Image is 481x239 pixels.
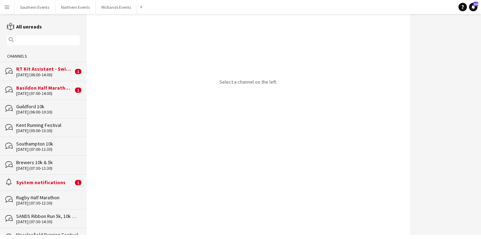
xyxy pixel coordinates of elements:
div: [DATE] (05:00-13:30) [16,128,80,133]
span: 34 [473,2,478,6]
div: [DATE] (07:30-11:30) [16,166,80,171]
div: [DATE] (07:00-11:30) [16,147,80,152]
a: All unreads [7,24,42,30]
div: Macclesfield Running Festival [16,232,80,238]
span: 1 [75,69,81,74]
span: 1 [75,88,81,93]
div: System notifications [16,179,73,186]
div: Kent Running Festival [16,122,80,128]
div: Rugby Half Marathon [16,194,80,201]
div: SANDS Ribbon Run 5k, 10k & Junior Corporate Event [16,213,80,219]
div: [DATE] (07:30-12:30) [16,201,80,206]
div: [DATE] (07:00-14:00) [16,91,73,96]
div: RT Kit Assistant - Swindon Half Marathon [16,66,73,72]
div: Guildford 10k [16,103,80,110]
div: Southampton 10k [16,141,80,147]
div: [DATE] (06:00-10:30) [16,110,80,115]
div: Basildon Half Marathon & Juniors [16,85,73,91]
span: 1 [75,180,81,185]
button: Midlands Events [96,0,137,14]
div: [DATE] (07:30-14:30) [16,219,80,224]
p: Select a channel on the left. [219,79,277,85]
button: Northern Events [55,0,96,14]
button: Southern Events [14,0,55,14]
div: [DATE] (06:00-14:00) [16,72,73,77]
a: 34 [469,3,477,11]
div: Brewers 10k & 5k [16,159,80,166]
